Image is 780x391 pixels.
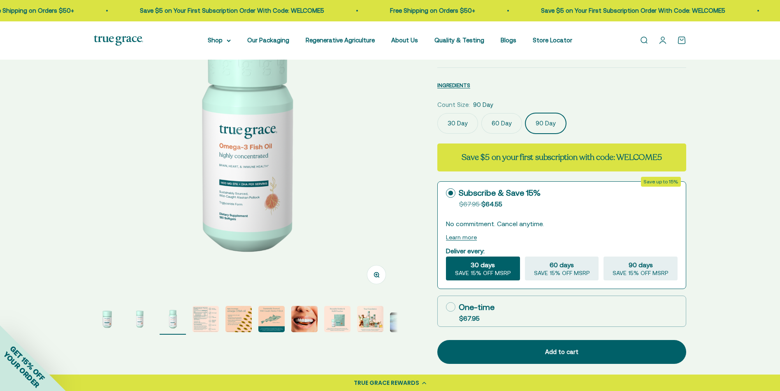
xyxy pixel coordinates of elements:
button: Go to item 9 [357,306,383,335]
img: We source our fish oil from Alaskan Pollock that have been freshly caught for human consumption i... [193,306,219,332]
button: Go to item 1 [94,306,120,335]
a: Our Packaging [247,37,289,44]
span: GET 15% OFF [8,344,46,382]
p: Save $5 on Your First Subscription Order With Code: WELCOME5 [140,6,324,16]
img: Omega-3 Fish Oil [127,306,153,332]
button: Go to item 7 [291,306,318,335]
a: Store Locator [533,37,572,44]
button: Go to item 8 [324,306,351,335]
strong: Save $5 on your first subscription with code: WELCOME5 [462,152,662,163]
img: Our fish oil is traceable back to the specific fishery it came form, so you can check that it mee... [258,306,285,332]
a: About Us [391,37,418,44]
img: - Sustainably sourced, wild-caught Alaskan fish - Provides 1400 mg of the essential fatty Acids E... [225,306,252,332]
p: Save $5 on Your First Subscription Order With Code: WELCOME5 [541,6,725,16]
button: Go to item 5 [225,306,252,335]
div: Add to cart [454,347,670,357]
button: Go to item 3 [160,306,186,335]
button: Go to item 2 [127,306,153,335]
summary: Shop [208,35,231,45]
a: Blogs [501,37,516,44]
img: Our full product line provides a robust and comprehensive offering for a true foundation of healt... [357,306,383,332]
img: Omega-3 Fish Oil [160,306,186,332]
a: Quality & Testing [434,37,484,44]
button: Go to item 6 [258,306,285,335]
span: YOUR ORDER [2,350,41,389]
button: Go to item 4 [193,306,219,335]
img: Alaskan Pollock live a short life and do not bio-accumulate heavy metals and toxins the way older... [291,306,318,332]
button: Add to cart [437,340,686,364]
img: Omega-3 Fish Oil for Brain, Heart, and Immune Health* Sustainably sourced, wild-caught Alaskan fi... [94,306,120,332]
a: Regenerative Agriculture [306,37,375,44]
legend: Count Size: [437,100,470,110]
button: INGREDIENTS [437,80,470,90]
div: TRUE GRACE REWARDS [354,379,419,387]
button: Go to item 10 [390,312,416,335]
a: Free Shipping on Orders $50+ [390,7,475,14]
span: INGREDIENTS [437,82,470,88]
img: When you opt for our refill pouches instead of buying a whole new bottle every time you buy suppl... [324,306,351,332]
span: 90 Day [473,100,493,110]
